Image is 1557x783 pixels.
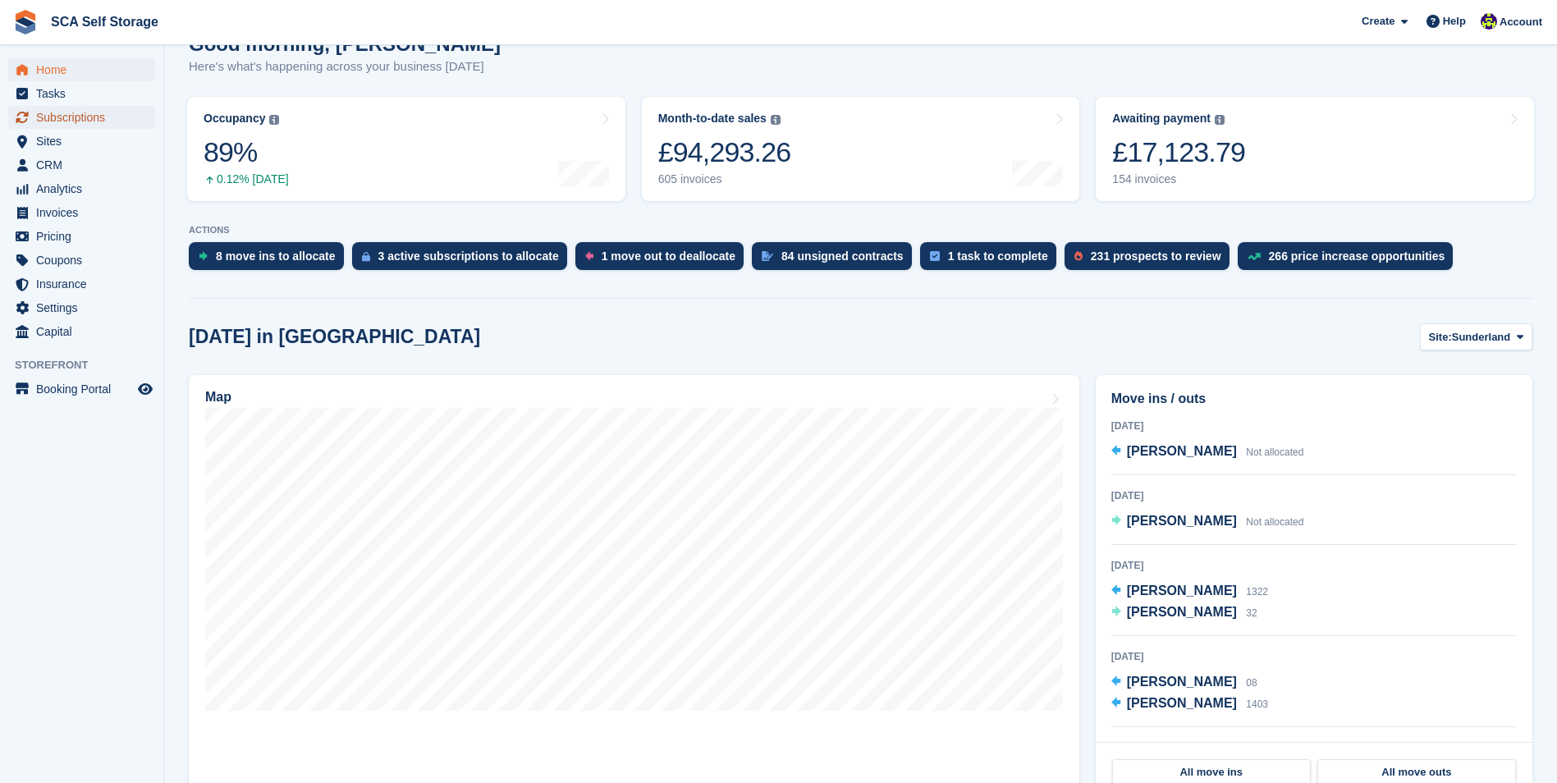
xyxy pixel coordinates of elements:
[189,225,1532,236] p: ACTIONS
[8,82,155,105] a: menu
[8,249,155,272] a: menu
[187,97,625,201] a: Occupancy 89% 0.12% [DATE]
[1111,740,1517,755] div: [DATE]
[13,10,38,34] img: stora-icon-8386f47178a22dfd0bd8f6a31ec36ba5ce8667c1dd55bd0f319d3a0aa187defe.svg
[1111,511,1304,533] a: [PERSON_NAME] Not allocated
[781,250,904,263] div: 84 unsigned contracts
[1111,389,1517,409] h2: Move ins / outs
[36,296,135,319] span: Settings
[205,390,231,405] h2: Map
[1111,649,1517,664] div: [DATE]
[771,115,781,125] img: icon-info-grey-7440780725fd019a000dd9b08b2336e03edf1995a4989e88bcd33f0948082b44.svg
[204,112,265,126] div: Occupancy
[1111,419,1517,433] div: [DATE]
[36,272,135,295] span: Insurance
[1111,488,1517,503] div: [DATE]
[658,172,791,186] div: 605 invoices
[8,378,155,401] a: menu
[1127,514,1237,528] span: [PERSON_NAME]
[1111,694,1268,715] a: [PERSON_NAME] 1403
[1127,605,1237,619] span: [PERSON_NAME]
[199,251,208,261] img: move_ins_to_allocate_icon-fdf77a2bb77ea45bf5b3d319d69a93e2d87916cf1d5bf7949dd705db3b84f3ca.svg
[36,82,135,105] span: Tasks
[36,177,135,200] span: Analytics
[352,242,575,278] a: 3 active subscriptions to allocate
[1112,135,1245,169] div: £17,123.79
[36,225,135,248] span: Pricing
[8,296,155,319] a: menu
[930,251,940,261] img: task-75834270c22a3079a89374b754ae025e5fb1db73e45f91037f5363f120a921f8.svg
[1246,586,1268,598] span: 1322
[36,153,135,176] span: CRM
[362,251,370,262] img: active_subscription_to_allocate_icon-d502201f5373d7db506a760aba3b589e785aa758c864c3986d89f69b8ff3...
[1091,250,1221,263] div: 231 prospects to review
[1112,172,1245,186] div: 154 invoices
[1111,602,1257,624] a: [PERSON_NAME] 32
[602,250,735,263] div: 1 move out to deallocate
[1065,242,1238,278] a: 231 prospects to review
[1452,329,1511,346] span: Sunderland
[1111,442,1304,463] a: [PERSON_NAME] Not allocated
[8,272,155,295] a: menu
[36,378,135,401] span: Booking Portal
[8,177,155,200] a: menu
[204,172,289,186] div: 0.12% [DATE]
[1246,446,1303,458] span: Not allocated
[1420,323,1532,350] button: Site: Sunderland
[44,8,165,35] a: SCA Self Storage
[1127,584,1237,598] span: [PERSON_NAME]
[8,106,155,129] a: menu
[920,242,1065,278] a: 1 task to complete
[15,357,163,373] span: Storefront
[8,320,155,343] a: menu
[1362,13,1394,30] span: Create
[1481,13,1497,30] img: Thomas Webb
[8,58,155,81] a: menu
[189,242,352,278] a: 8 move ins to allocate
[1096,97,1534,201] a: Awaiting payment £17,123.79 154 invoices
[8,201,155,224] a: menu
[1215,115,1225,125] img: icon-info-grey-7440780725fd019a000dd9b08b2336e03edf1995a4989e88bcd33f0948082b44.svg
[204,135,289,169] div: 89%
[36,130,135,153] span: Sites
[1246,677,1257,689] span: 08
[1127,696,1237,710] span: [PERSON_NAME]
[36,58,135,81] span: Home
[8,225,155,248] a: menu
[269,115,279,125] img: icon-info-grey-7440780725fd019a000dd9b08b2336e03edf1995a4989e88bcd33f0948082b44.svg
[1111,581,1268,602] a: [PERSON_NAME] 1322
[1074,251,1083,261] img: prospect-51fa495bee0391a8d652442698ab0144808aea92771e9ea1ae160a38d050c398.svg
[36,201,135,224] span: Invoices
[135,379,155,399] a: Preview store
[1127,444,1237,458] span: [PERSON_NAME]
[8,153,155,176] a: menu
[1500,14,1542,30] span: Account
[1246,516,1303,528] span: Not allocated
[1111,672,1257,694] a: [PERSON_NAME] 08
[585,251,593,261] img: move_outs_to_deallocate_icon-f764333ba52eb49d3ac5e1228854f67142a1ed5810a6f6cc68b1a99e826820c5.svg
[1246,698,1268,710] span: 1403
[1246,607,1257,619] span: 32
[762,251,773,261] img: contract_signature_icon-13c848040528278c33f63329250d36e43548de30e8caae1d1a13099fd9432cc5.svg
[1111,558,1517,573] div: [DATE]
[378,250,559,263] div: 3 active subscriptions to allocate
[1269,250,1445,263] div: 266 price increase opportunities
[575,242,752,278] a: 1 move out to deallocate
[216,250,336,263] div: 8 move ins to allocate
[36,106,135,129] span: Subscriptions
[8,130,155,153] a: menu
[189,326,480,348] h2: [DATE] in [GEOGRAPHIC_DATA]
[1127,675,1237,689] span: [PERSON_NAME]
[1248,253,1261,260] img: price_increase_opportunities-93ffe204e8149a01c8c9dc8f82e8f89637d9d84a8eef4429ea346261dce0b2c0.svg
[1429,329,1452,346] span: Site:
[642,97,1080,201] a: Month-to-date sales £94,293.26 605 invoices
[752,242,920,278] a: 84 unsigned contracts
[36,249,135,272] span: Coupons
[1443,13,1466,30] span: Help
[189,57,501,76] p: Here's what's happening across your business [DATE]
[658,135,791,169] div: £94,293.26
[36,320,135,343] span: Capital
[1238,242,1462,278] a: 266 price increase opportunities
[948,250,1048,263] div: 1 task to complete
[658,112,767,126] div: Month-to-date sales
